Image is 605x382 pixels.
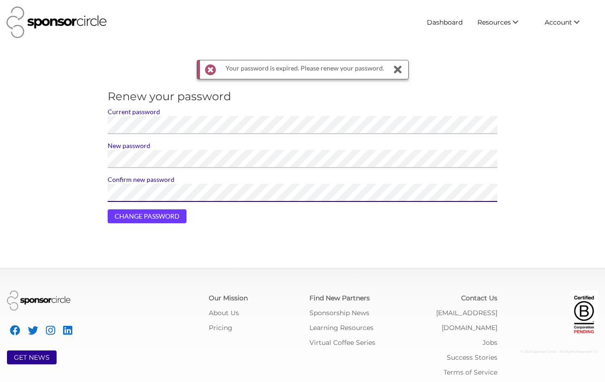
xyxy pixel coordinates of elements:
label: New password [108,142,497,150]
li: Account [537,14,599,31]
a: Success Stories [447,353,497,362]
a: Contact Us [461,294,497,302]
a: [EMAIL_ADDRESS][DOMAIN_NAME] [436,309,497,332]
a: Dashboard [419,14,470,31]
span: Resources [477,18,511,26]
a: About Us [209,309,239,317]
h4: Renew your password [108,89,497,104]
a: Virtual Coffee Series [309,338,375,347]
img: Sponsor Circle Logo [7,291,71,311]
label: Confirm new password [108,175,497,184]
div: Your password is expired. Please renew your password. [225,60,384,79]
a: Find New Partners [309,294,370,302]
a: GET NEWS [14,353,50,362]
div: © 2025 Sponsor Circle - All Rights Reserved [511,344,598,359]
a: Sponsorship News [309,309,369,317]
span: Account [545,18,572,26]
a: Jobs [483,338,497,347]
a: Pricing [209,324,232,332]
span: C: U: [591,350,598,354]
input: CHANGE PASSWORD [108,209,187,223]
a: Terms of Service [444,368,497,376]
a: Our Mission [209,294,248,302]
label: Current password [108,108,497,116]
li: Resources [470,14,537,31]
a: Learning Resources [309,324,373,332]
img: Sponsor Circle Logo [6,6,107,38]
img: Certified Corporation Pending Logo [570,291,598,337]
